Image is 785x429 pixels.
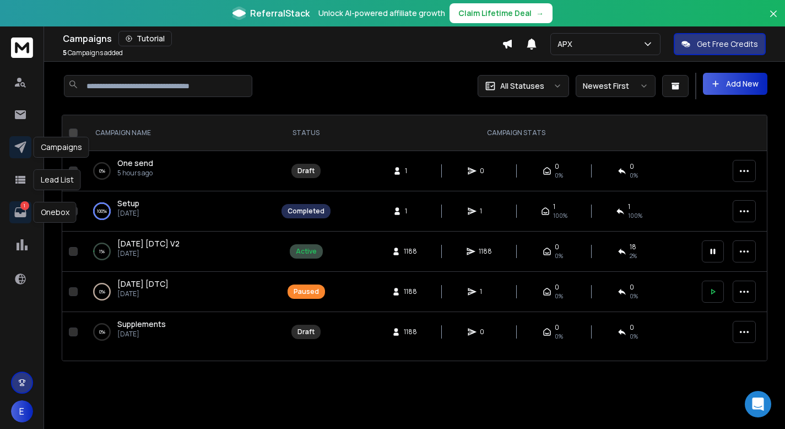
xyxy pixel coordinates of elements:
div: Completed [288,207,324,216]
span: 0% [555,171,563,180]
span: 0 [630,162,634,171]
span: 1 [628,202,630,211]
span: 0 [630,283,634,292]
p: 0 % [99,165,105,176]
a: Setup [117,198,139,209]
td: 0%[DATE] [DTC][DATE] [82,272,275,312]
div: Active [296,247,317,256]
span: 0% [630,332,638,341]
span: 0 [480,167,491,175]
td: 1%[DATE] [DTC] V2[DATE] [82,232,275,272]
span: 1 [405,167,416,175]
button: Claim Lifetime Deal→ [450,3,553,23]
td: 0%Supplements[DATE] [82,312,275,352]
span: [DATE] [DTC] V2 [117,238,180,249]
span: 0% [555,292,563,301]
span: 1 [480,207,491,216]
span: 0% [555,251,563,260]
span: One send [117,158,153,168]
button: Close banner [766,7,781,33]
div: Onebox [34,202,77,223]
button: Add New [703,73,767,95]
button: E [11,400,33,422]
td: 100%Setup[DATE] [82,191,275,232]
span: 0 [480,328,491,336]
span: ReferralStack [250,7,310,20]
span: 1188 [404,247,417,256]
p: Campaigns added [63,49,123,57]
button: Get Free Credits [674,33,766,55]
div: Open Intercom Messenger [745,391,771,417]
span: 1188 [404,328,417,336]
a: Supplements [117,319,166,330]
p: [DATE] [117,289,169,298]
span: 0 [555,243,559,251]
span: 0 [555,162,559,171]
div: Draft [297,328,315,336]
span: → [536,8,544,19]
p: 0 % [99,286,105,297]
th: STATUS [275,115,337,151]
p: 1 [20,201,29,210]
div: Paused [294,287,319,296]
td: 0%One send5 hours ago [82,151,275,191]
p: All Statuses [500,81,544,92]
a: One send [117,158,153,169]
span: 1188 [404,287,417,296]
div: Campaigns [63,31,502,46]
p: Unlock AI-powered affiliate growth [318,8,445,19]
p: 100 % [97,206,107,217]
span: 1 [405,207,416,216]
p: Get Free Credits [697,39,758,50]
span: 5 [63,48,67,57]
p: [DATE] [117,209,139,218]
span: 2 % [630,251,637,260]
span: 0 % [630,292,638,301]
div: Draft [297,167,315,175]
button: Newest First [576,75,656,97]
p: [DATE] [117,249,180,258]
p: [DATE] [117,330,166,339]
a: 1 [9,201,31,223]
span: Setup [117,198,139,208]
p: 1 % [99,246,105,257]
th: CAMPAIGN NAME [82,115,275,151]
span: 1 [553,202,555,211]
span: 0 [555,283,559,292]
span: 1188 [479,247,492,256]
span: 0 [555,323,559,332]
p: 5 hours ago [117,169,153,178]
button: Tutorial [118,31,172,46]
p: 0 % [99,326,105,337]
p: APX [557,39,577,50]
a: [DATE] [DTC] V2 [117,238,180,249]
span: 0% [555,332,563,341]
span: 1 [480,287,491,296]
span: 0 [630,323,634,332]
span: 0% [630,171,638,180]
a: [DATE] [DTC] [117,278,169,289]
div: Lead List [34,169,81,190]
th: CAMPAIGN STATS [337,115,695,151]
span: 100 % [628,211,642,220]
span: 100 % [553,211,567,220]
div: Campaigns [34,137,89,158]
span: 18 [630,243,636,251]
